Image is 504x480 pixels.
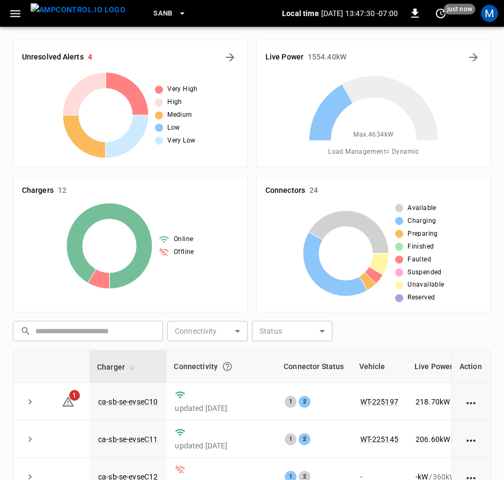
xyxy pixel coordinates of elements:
span: Very High [167,84,198,95]
span: 1 [69,390,80,401]
span: Suspended [407,267,442,278]
span: Unavailable [407,280,444,290]
img: ampcontrol.io logo [31,3,125,17]
span: Online [174,234,193,245]
span: Reserved [407,292,435,303]
span: SanB [153,7,173,20]
span: Charging [407,216,436,227]
h6: Connectors [265,185,305,197]
p: updated [DATE] [175,403,268,414]
th: Live Power [407,350,486,383]
h6: 1554.40 kW [308,51,346,63]
span: Very Low [167,136,195,146]
span: Faulted [407,254,431,265]
th: Action [451,350,491,383]
th: Vehicle [352,350,407,383]
button: Energy Overview [465,49,482,66]
button: expand row [22,394,38,410]
button: All Alerts [221,49,239,66]
p: 206.60 kW [416,434,450,445]
p: Local time [282,8,319,19]
span: Max. 4634 kW [353,130,394,140]
button: expand row [22,431,38,447]
span: Offline [174,247,194,258]
div: 1 [285,396,297,408]
div: 2 [299,396,310,408]
span: Low [167,123,180,133]
div: / 360 kW [416,434,478,445]
span: just now [444,4,476,14]
h6: Unresolved Alerts [22,51,84,63]
a: ca-sb-se-evseC11 [98,435,158,444]
a: ca-sb-se-evseC10 [98,397,158,406]
span: Available [407,203,436,214]
span: Load Management = Dynamic [328,147,419,157]
span: Charger [97,361,139,373]
div: 1 [285,433,297,445]
a: WT-225197 [360,397,398,406]
a: 1 [62,396,75,405]
div: action cell options [465,434,478,445]
th: Connector Status [276,350,351,383]
p: 218.70 kW [416,396,450,407]
p: [DATE] 13:47:30 -07:00 [321,8,398,19]
button: Connection between the charger and our software. [218,357,237,376]
span: High [167,97,182,108]
a: WT-225145 [360,435,398,444]
h6: 12 [58,185,66,197]
h6: Live Power [265,51,303,63]
div: action cell options [465,396,478,407]
div: Connectivity [174,357,269,376]
div: profile-icon [481,5,498,22]
h6: Chargers [22,185,54,197]
span: Preparing [407,229,438,239]
button: set refresh interval [432,5,449,22]
span: Medium [167,110,192,121]
span: Finished [407,242,434,252]
h6: 4 [88,51,92,63]
div: 2 [299,433,310,445]
p: updated [DATE] [175,440,268,451]
div: / 360 kW [416,396,478,407]
button: SanB [149,3,191,24]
